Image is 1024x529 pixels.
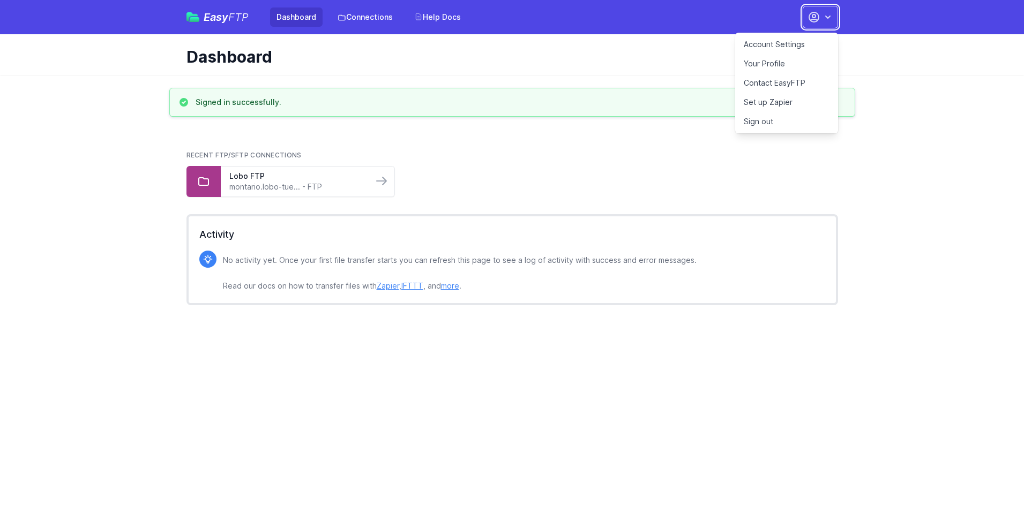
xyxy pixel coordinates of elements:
[186,12,249,22] a: EasyFTP
[735,93,838,112] a: Set up Zapier
[970,475,1011,516] iframe: Drift Widget Chat Controller
[735,35,838,54] a: Account Settings
[331,7,399,27] a: Connections
[735,112,838,131] a: Sign out
[229,171,364,182] a: Lobo FTP
[735,54,838,73] a: Your Profile
[401,281,423,290] a: IFTTT
[204,12,249,22] span: Easy
[228,11,249,24] span: FTP
[229,182,364,192] a: montario.lobo-tue... - FTP
[735,73,838,93] a: Contact EasyFTP
[186,151,838,160] h2: Recent FTP/SFTP Connections
[377,281,399,290] a: Zapier
[223,254,697,292] p: No activity yet. Once your first file transfer starts you can refresh this page to see a log of a...
[199,227,825,242] h2: Activity
[441,281,459,290] a: more
[270,7,323,27] a: Dashboard
[196,97,281,108] h3: Signed in successfully.
[186,12,199,22] img: easyftp_logo.png
[186,47,829,66] h1: Dashboard
[408,7,467,27] a: Help Docs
